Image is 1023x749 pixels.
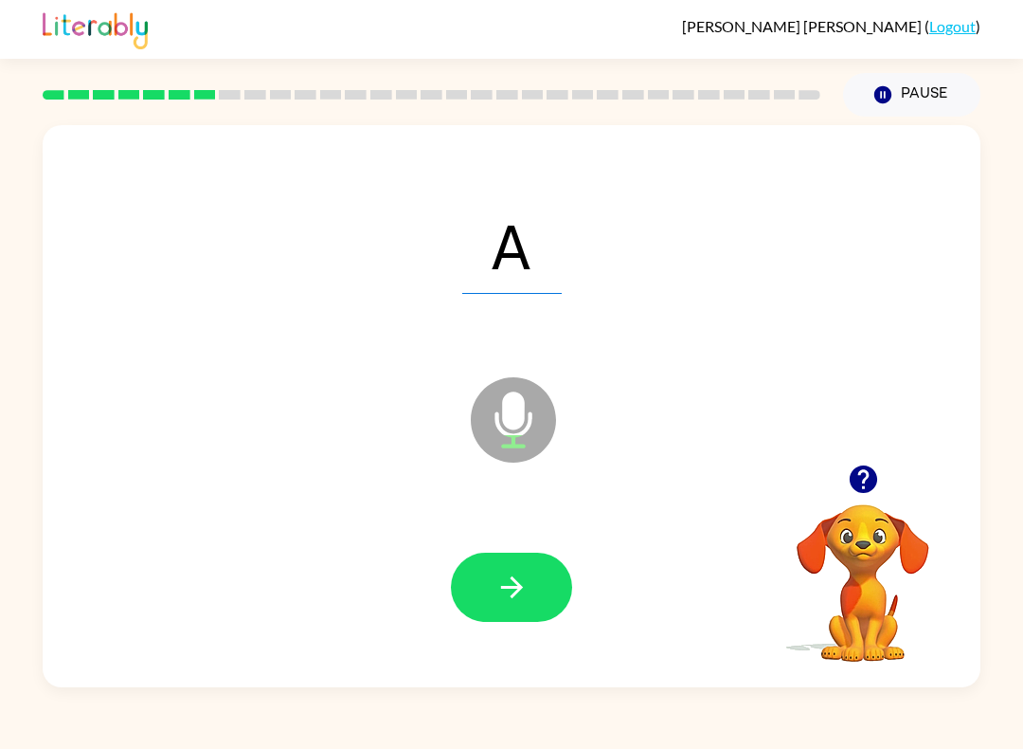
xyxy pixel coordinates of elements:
[929,17,976,35] a: Logout
[843,73,980,117] button: Pause
[682,17,980,35] div: ( )
[682,17,924,35] span: [PERSON_NAME] [PERSON_NAME]
[768,475,958,665] video: Your browser must support playing .mp4 files to use Literably. Please try using another browser.
[43,8,148,49] img: Literably
[462,195,562,294] span: A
